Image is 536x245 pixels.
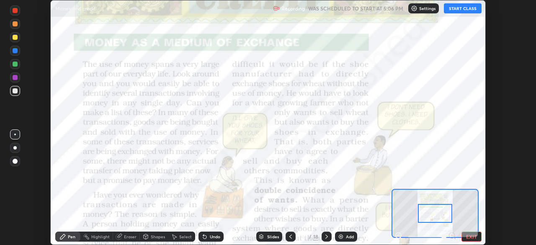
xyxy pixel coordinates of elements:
div: Highlight [91,235,110,239]
img: add-slide-button [338,233,344,240]
div: Eraser [124,235,137,239]
button: EXIT [461,232,482,242]
div: Pen [68,235,75,239]
div: Slides [267,235,279,239]
img: recording.375f2c34.svg [273,5,280,12]
div: 18 [313,233,318,240]
div: Shapes [151,235,165,239]
img: class-settings-icons [411,5,417,12]
div: 4 [299,234,307,239]
div: Undo [210,235,220,239]
div: / [309,234,312,239]
p: Settings [419,6,435,10]
p: Money and credit [55,5,95,12]
p: Recording [281,5,305,12]
div: Select [179,235,192,239]
h5: WAS SCHEDULED TO START AT 5:06 PM [308,5,403,12]
button: START CLASS [444,3,482,13]
div: Add [346,235,354,239]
